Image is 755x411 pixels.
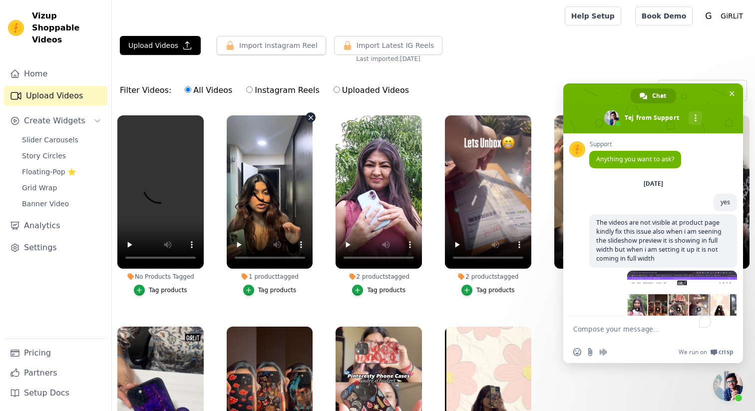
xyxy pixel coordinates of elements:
[246,86,253,93] input: Instagram Reels
[149,286,187,294] div: Tag products
[258,286,297,294] div: Tag products
[713,371,743,401] a: Close chat
[701,7,747,25] button: G GiRLiT
[22,135,78,145] span: Slider Carousels
[16,133,107,147] a: Slider Carousels
[554,273,641,281] div: 1 product tagged
[599,348,607,356] span: Audio message
[573,348,581,356] span: Insert an emoji
[652,88,666,103] span: Chat
[565,6,621,25] a: Help Setup
[227,273,313,281] div: 1 product tagged
[4,383,107,403] a: Setup Docs
[184,84,233,97] label: All Videos
[4,216,107,236] a: Analytics
[24,115,85,127] span: Create Widgets
[4,86,107,106] a: Upload Videos
[336,273,422,281] div: 2 products tagged
[644,181,663,187] div: [DATE]
[4,363,107,383] a: Partners
[4,343,107,363] a: Pricing
[357,55,420,63] span: Last imported: [DATE]
[627,80,748,101] div: Sort by:
[357,40,434,50] span: Import Latest IG Reels
[717,7,747,25] p: GiRLiT
[445,273,531,281] div: 2 products tagged
[635,6,693,25] a: Book Demo
[334,36,443,55] button: Import Latest IG Reels
[631,88,676,103] a: Chat
[573,316,713,341] textarea: To enrich screen reader interactions, please activate Accessibility in Grammarly extension settings
[246,84,320,97] label: Instagram Reels
[679,348,707,356] span: We run on
[461,285,515,296] button: Tag products
[16,165,107,179] a: Floating-Pop ⭐
[727,88,737,99] span: Close chat
[334,86,340,93] input: Uploaded Videos
[586,348,594,356] span: Send a file
[22,183,57,193] span: Grid Wrap
[16,149,107,163] a: Story Circles
[16,181,107,195] a: Grid Wrap
[117,273,204,281] div: No Products Tagged
[679,348,733,356] a: We run onCrisp
[4,238,107,258] a: Settings
[4,64,107,84] a: Home
[721,198,730,206] span: yes
[596,218,722,263] span: The videos are not visible at product page kindly fix this issue also when i am seening the slide...
[217,36,326,55] button: Import Instagram Reel
[706,11,712,21] text: G
[22,167,76,177] span: Floating-Pop ⭐
[476,286,515,294] div: Tag products
[120,79,414,102] div: Filter Videos:
[589,141,681,148] span: Support
[243,285,297,296] button: Tag products
[16,197,107,211] a: Banner Video
[32,10,103,46] span: Vizup Shoppable Videos
[367,286,405,294] div: Tag products
[333,84,409,97] label: Uploaded Videos
[134,285,187,296] button: Tag products
[719,348,733,356] span: Crisp
[4,111,107,131] button: Create Widgets
[306,112,316,122] button: Video Delete
[8,20,24,36] img: Vizup
[22,199,69,209] span: Banner Video
[352,285,405,296] button: Tag products
[596,155,674,163] span: Anything you want to ask?
[185,86,191,93] input: All Videos
[120,36,201,55] button: Upload Videos
[22,151,66,161] span: Story Circles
